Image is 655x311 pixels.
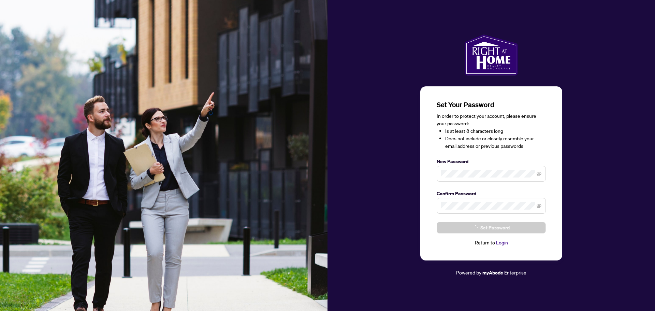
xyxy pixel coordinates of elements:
div: In order to protect your account, please ensure your password: [437,112,546,150]
li: Does not include or closely resemble your email address or previous passwords [445,135,546,150]
img: ma-logo [465,34,518,75]
div: Return to [437,239,546,247]
span: eye-invisible [537,171,541,176]
label: Confirm Password [437,190,546,197]
h3: Set Your Password [437,100,546,110]
a: Login [496,240,508,246]
label: New Password [437,158,546,165]
span: Powered by [456,269,481,275]
span: Enterprise [504,269,526,275]
li: Is at least 8 characters long [445,127,546,135]
button: Set Password [437,222,546,234]
span: eye-invisible [537,203,541,208]
a: myAbode [482,269,503,277]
